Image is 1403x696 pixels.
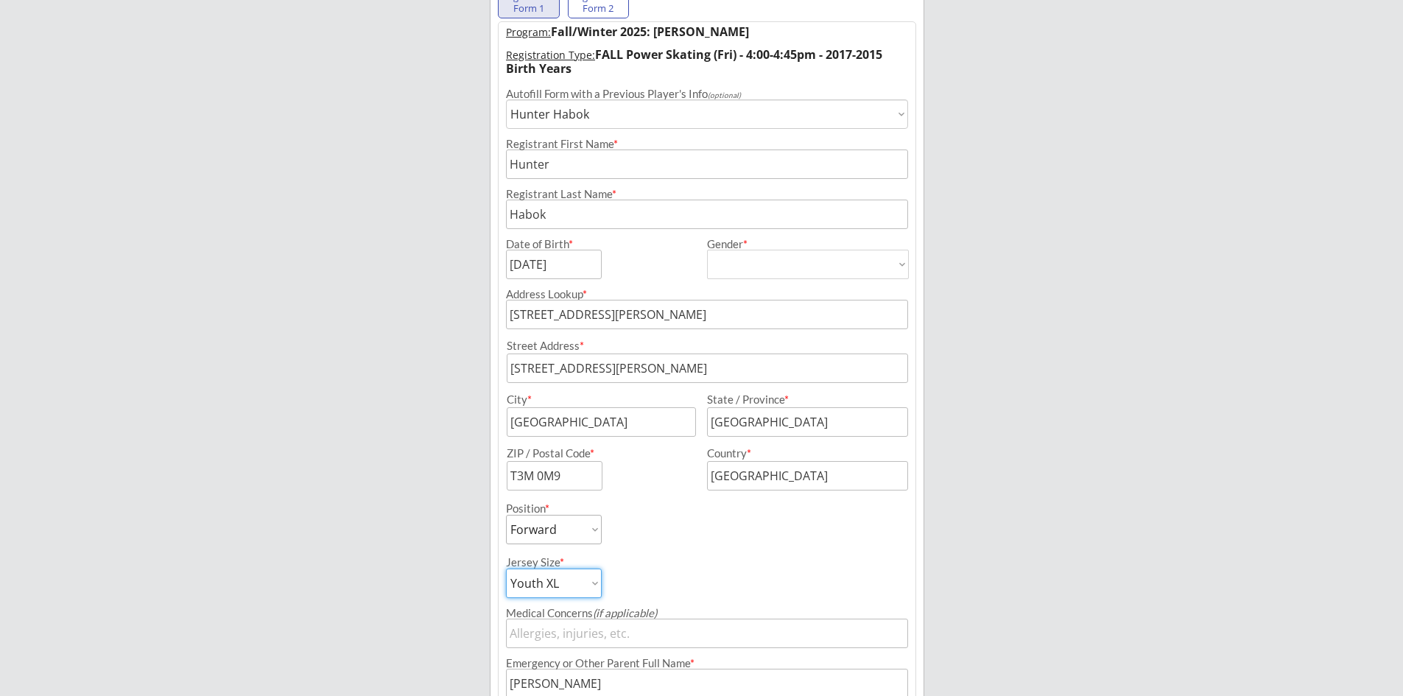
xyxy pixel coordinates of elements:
[506,46,885,77] strong: FALL Power Skating (Fri) - 4:00-4:45pm - 2017-2015 Birth Years
[507,340,908,351] div: Street Address
[506,503,582,514] div: Position
[707,394,890,405] div: State / Province
[506,300,908,329] input: Street, City, Province/State
[507,448,694,459] div: ZIP / Postal Code
[707,239,909,250] div: Gender
[507,394,694,405] div: City
[506,608,908,619] div: Medical Concerns
[506,138,908,150] div: Registrant First Name
[506,239,582,250] div: Date of Birth
[506,189,908,200] div: Registrant Last Name
[506,619,908,648] input: Allergies, injuries, etc.
[506,557,582,568] div: Jersey Size
[506,88,908,99] div: Autofill Form with a Previous Player's Info
[707,448,890,459] div: Country
[593,606,657,619] em: (if applicable)
[506,658,908,669] div: Emergency or Other Parent Full Name
[506,289,908,300] div: Address Lookup
[506,48,595,62] u: Registration Type:
[506,25,551,39] u: Program:
[708,91,741,99] em: (optional)
[551,24,749,40] strong: Fall/Winter 2025: [PERSON_NAME]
